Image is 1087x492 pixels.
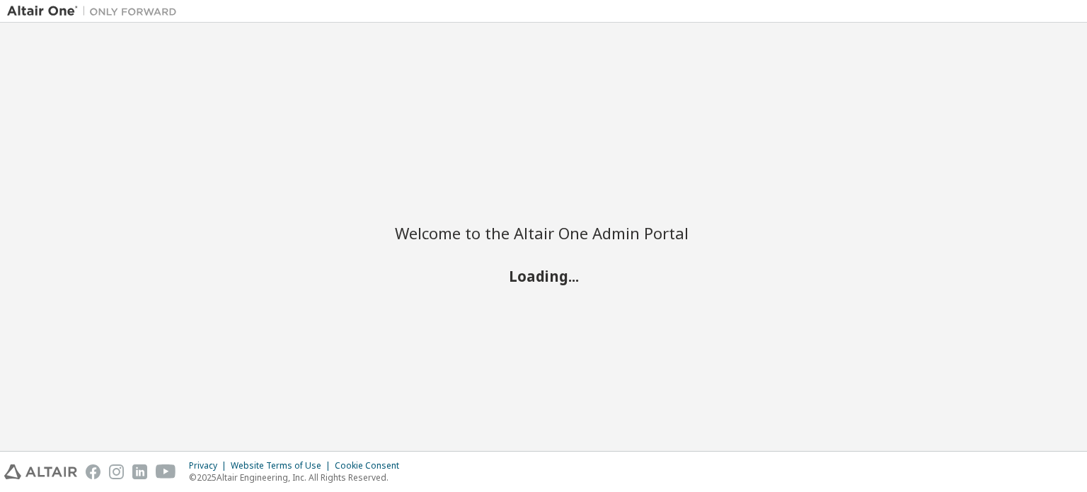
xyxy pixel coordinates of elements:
[189,471,408,484] p: © 2025 Altair Engineering, Inc. All Rights Reserved.
[395,223,692,243] h2: Welcome to the Altair One Admin Portal
[395,266,692,285] h2: Loading...
[132,464,147,479] img: linkedin.svg
[189,460,231,471] div: Privacy
[109,464,124,479] img: instagram.svg
[7,4,184,18] img: Altair One
[335,460,408,471] div: Cookie Consent
[86,464,100,479] img: facebook.svg
[4,464,77,479] img: altair_logo.svg
[156,464,176,479] img: youtube.svg
[231,460,335,471] div: Website Terms of Use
